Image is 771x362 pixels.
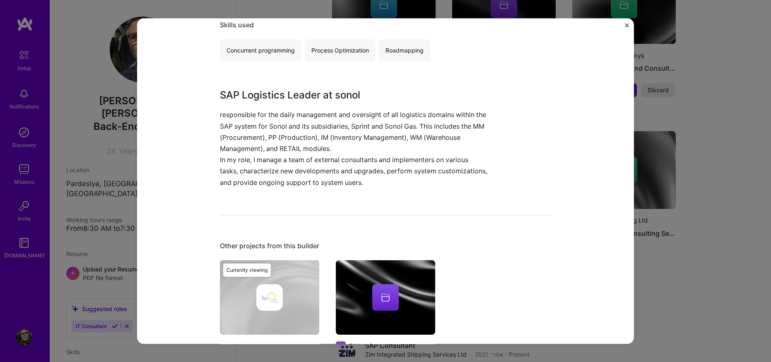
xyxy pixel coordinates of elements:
[349,342,411,350] div: DMLA Consulting Ltd
[220,40,301,62] div: Concurrent programming
[220,21,551,30] div: Skills used
[220,242,551,250] div: Other projects from this builder
[220,154,489,188] p: In my role, I manage a team of external consultants and implementers on various tasks, characteri...
[223,264,271,277] div: Currently viewing
[220,110,489,155] p: responsible for the daily management and oversight of all logistics domains within the SAP system...
[336,341,346,351] img: Company logo
[379,40,430,62] div: Roadmapping
[336,260,435,335] img: cover
[625,23,629,32] button: Close
[220,88,489,103] h3: SAP Logistics Leader at sonol
[220,260,319,335] img: cover
[305,40,376,62] div: Process Optimization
